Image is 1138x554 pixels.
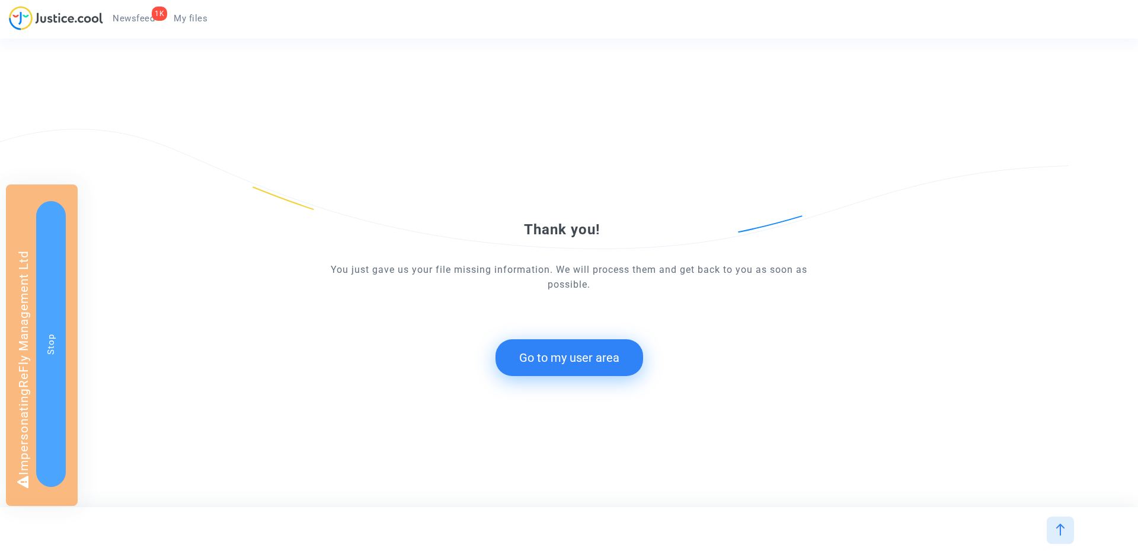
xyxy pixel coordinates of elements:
a: 1KNewsfeed [103,9,164,27]
a: My files [164,9,217,27]
span: My files [174,13,207,24]
span: Newsfeed [113,13,155,24]
div: 1K [152,7,167,21]
img: jc-logo.svg [9,6,103,30]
